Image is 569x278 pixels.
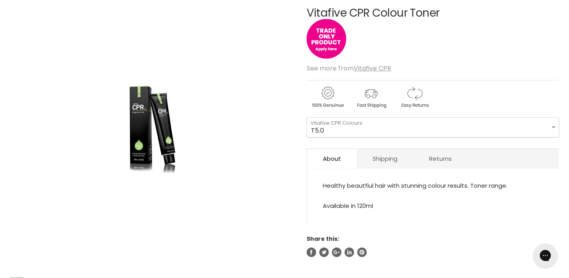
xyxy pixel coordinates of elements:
h1: Vitafive CPR Colour Toner [307,7,559,19]
img: Vitafive CPR Colour Toner [82,25,220,233]
div: Healthy beautfiul hair with stunning colour results. Toner range. Available in 120ml [323,181,543,211]
a: Vitafive CPR [354,64,391,73]
aside: Share this: [307,235,559,257]
img: tradeonly_small.jpg [307,19,346,59]
a: Returns [413,149,467,168]
a: About [307,149,357,168]
a: Shipping [357,149,413,168]
img: returns.gif [394,85,435,109]
span: Share this: [307,235,339,243]
img: shipping.gif [350,85,392,109]
span: See more from [307,64,391,73]
img: genuine.gif [307,85,349,109]
iframe: Gorgias live chat messenger [529,241,561,270]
